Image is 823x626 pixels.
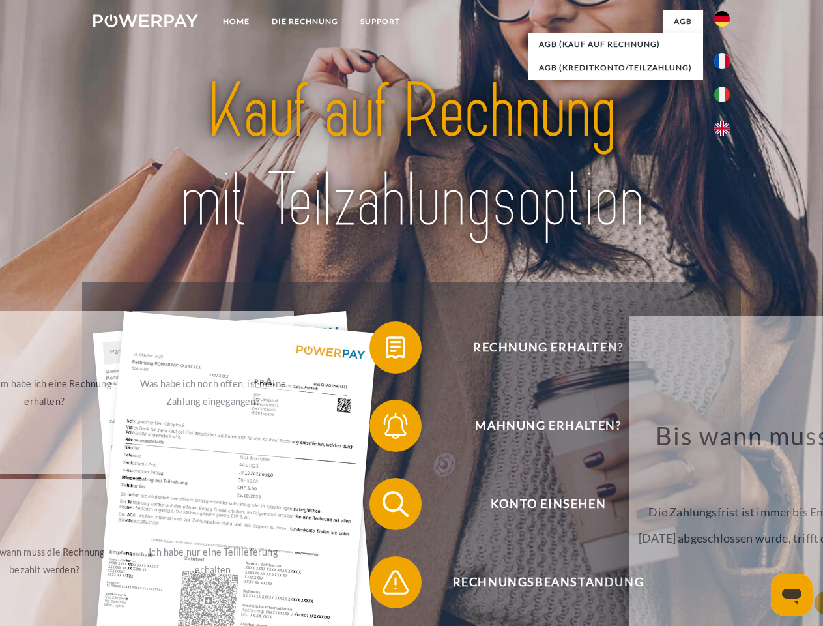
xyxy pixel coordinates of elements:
img: logo-powerpay-white.svg [93,14,198,27]
div: Ich habe nur eine Teillieferung erhalten [140,543,287,578]
div: Was habe ich noch offen, ist meine Zahlung eingegangen? [140,375,287,410]
a: Was habe ich noch offen, ist meine Zahlung eingegangen? [132,311,295,474]
a: agb [663,10,703,33]
img: en [714,121,730,136]
span: Konto einsehen [388,478,708,530]
img: qb_warning.svg [379,566,412,599]
a: AGB (Kreditkonto/Teilzahlung) [528,56,703,80]
img: fr [714,53,730,69]
a: SUPPORT [349,10,411,33]
a: Home [212,10,261,33]
span: Rechnungsbeanstandung [388,556,708,608]
img: qb_search.svg [379,488,412,520]
img: title-powerpay_de.svg [124,63,699,250]
a: DIE RECHNUNG [261,10,349,33]
button: Rechnungsbeanstandung [369,556,708,608]
button: Konto einsehen [369,478,708,530]
iframe: Schaltfläche zum Öffnen des Messaging-Fensters [771,574,813,616]
a: AGB (Kauf auf Rechnung) [528,33,703,56]
img: de [714,11,730,27]
img: it [714,87,730,102]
